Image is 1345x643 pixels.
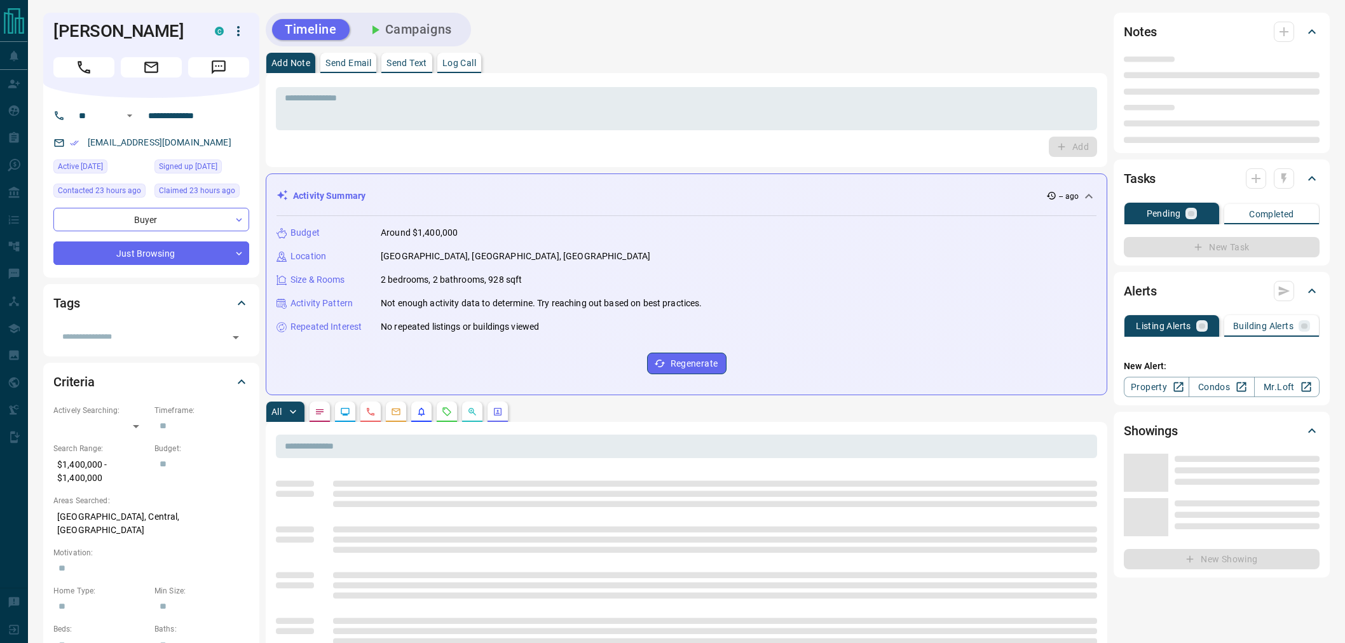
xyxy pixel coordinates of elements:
div: Sun Oct 12 2025 [154,159,249,177]
h2: Tags [53,293,79,313]
p: Areas Searched: [53,495,249,506]
p: Budget [290,226,320,240]
div: Criteria [53,367,249,397]
button: Regenerate [647,353,727,374]
svg: Notes [315,407,325,417]
div: Tasks [1124,163,1320,194]
p: Timeframe: [154,405,249,416]
button: Campaigns [355,19,465,40]
span: Call [53,57,114,78]
p: $1,400,000 - $1,400,000 [53,454,148,489]
div: Sun Oct 12 2025 [53,159,148,177]
p: Min Size: [154,585,249,597]
p: Activity Pattern [290,297,353,310]
span: Contacted 23 hours ago [58,184,141,197]
p: Add Note [271,58,310,67]
div: Notes [1124,17,1320,47]
p: [GEOGRAPHIC_DATA], Central, [GEOGRAPHIC_DATA] [53,506,249,541]
p: New Alert: [1124,360,1320,373]
p: Listing Alerts [1136,321,1191,330]
span: Message [188,57,249,78]
p: Beds: [53,623,148,635]
svg: Emails [391,407,401,417]
a: Property [1124,377,1189,397]
a: Condos [1189,377,1254,397]
div: Buyer [53,208,249,231]
p: Building Alerts [1233,321,1294,330]
div: Sun Oct 12 2025 [53,184,148,201]
h2: Notes [1124,22,1157,42]
h1: [PERSON_NAME] [53,21,196,41]
p: -- ago [1059,191,1079,202]
p: Repeated Interest [290,320,362,334]
span: Active [DATE] [58,160,103,173]
h2: Tasks [1124,168,1156,189]
p: Around $1,400,000 [381,226,458,240]
span: Email [121,57,182,78]
div: Sun Oct 12 2025 [154,184,249,201]
h2: Showings [1124,421,1178,441]
p: [GEOGRAPHIC_DATA], [GEOGRAPHIC_DATA], [GEOGRAPHIC_DATA] [381,250,650,263]
p: 2 bedrooms, 2 bathrooms, 928 sqft [381,273,522,287]
h2: Alerts [1124,281,1157,301]
p: Baths: [154,623,249,635]
p: Actively Searching: [53,405,148,416]
p: Send Text [386,58,427,67]
svg: Email Verified [70,139,79,147]
div: Just Browsing [53,241,249,265]
svg: Calls [365,407,376,417]
p: Budget: [154,443,249,454]
p: Home Type: [53,585,148,597]
p: Pending [1147,209,1181,218]
p: Send Email [325,58,371,67]
svg: Listing Alerts [416,407,427,417]
p: Activity Summary [293,189,365,203]
div: Activity Summary-- ago [277,184,1096,208]
svg: Requests [442,407,452,417]
p: Size & Rooms [290,273,345,287]
p: No repeated listings or buildings viewed [381,320,539,334]
button: Open [122,108,137,123]
span: Signed up [DATE] [159,160,217,173]
svg: Opportunities [467,407,477,417]
p: Search Range: [53,443,148,454]
div: Showings [1124,416,1320,446]
p: Log Call [442,58,476,67]
svg: Agent Actions [493,407,503,417]
svg: Lead Browsing Activity [340,407,350,417]
button: Open [227,328,245,346]
a: [EMAIL_ADDRESS][DOMAIN_NAME] [88,137,231,147]
p: Location [290,250,326,263]
p: All [271,407,282,416]
h2: Criteria [53,372,95,392]
p: Not enough activity data to determine. Try reaching out based on best practices. [381,297,702,310]
div: condos.ca [215,27,224,36]
div: Tags [53,288,249,318]
a: Mr.Loft [1254,377,1320,397]
span: Claimed 23 hours ago [159,184,235,197]
button: Timeline [272,19,350,40]
div: Alerts [1124,276,1320,306]
p: Motivation: [53,547,249,558]
p: Completed [1249,210,1294,219]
